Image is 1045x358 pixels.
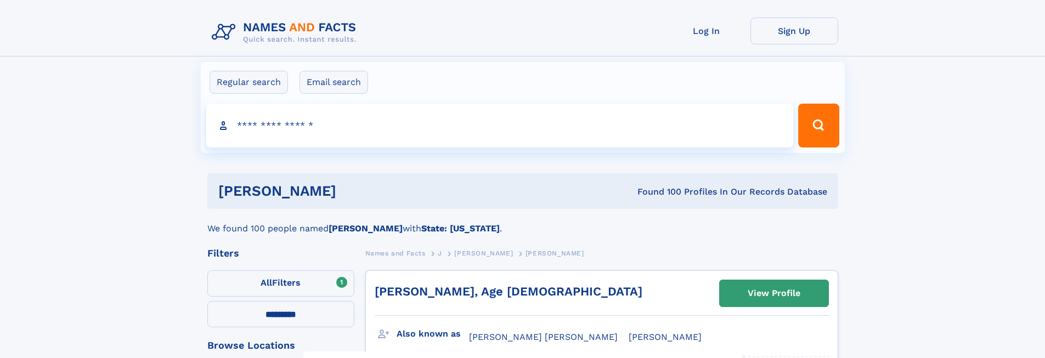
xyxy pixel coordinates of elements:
label: Filters [207,270,354,297]
h1: [PERSON_NAME] [218,184,487,198]
div: We found 100 people named with . [207,209,838,235]
div: Filters [207,248,354,258]
label: Regular search [210,71,288,94]
a: Sign Up [750,18,838,44]
span: [PERSON_NAME] [454,249,513,257]
b: [PERSON_NAME] [329,223,403,234]
div: View Profile [748,281,800,306]
label: Email search [300,71,368,94]
a: View Profile [720,280,828,306]
button: Search Button [798,104,839,147]
input: search input [206,104,794,147]
div: Browse Locations [207,340,354,350]
a: J [438,246,442,260]
img: Logo Names and Facts [207,18,365,47]
span: [PERSON_NAME] [629,332,702,342]
b: State: [US_STATE] [421,223,500,234]
a: [PERSON_NAME], Age [DEMOGRAPHIC_DATA] [375,285,642,298]
div: Found 100 Profiles In Our Records Database [487,186,827,198]
span: J [438,249,442,257]
a: Names and Facts [365,246,426,260]
h3: Also known as [397,325,469,343]
a: [PERSON_NAME] [454,246,513,260]
span: [PERSON_NAME] [526,249,584,257]
a: Log In [663,18,750,44]
span: All [261,277,272,288]
span: [PERSON_NAME] [PERSON_NAME] [469,332,618,342]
